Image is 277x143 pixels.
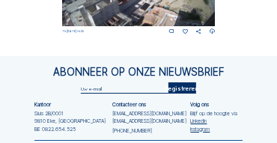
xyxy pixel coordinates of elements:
[112,110,186,118] a: [EMAIL_ADDRESS][DOMAIN_NAME]
[34,110,106,133] div: Sluis 2B/0001 9810 Eke, [GEOGRAPHIC_DATA] BE 0822.654.525
[190,118,237,125] a: Linkedin
[81,86,168,92] input: Uw e-mail
[62,29,84,33] span: Th [DATE] 16:35
[34,67,243,77] div: Abonneer op onze nieuwsbrief
[190,110,237,133] div: Blijf op de hoogte via
[168,82,196,94] div: Registreren
[112,118,186,125] a: [EMAIL_ADDRESS][DOMAIN_NAME]
[190,103,209,108] div: Volg ons
[190,126,237,133] a: Instagram
[112,103,146,108] div: Contacteer ons
[34,103,51,108] div: Kantoor
[112,127,186,135] a: [PHONE_NUMBER]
